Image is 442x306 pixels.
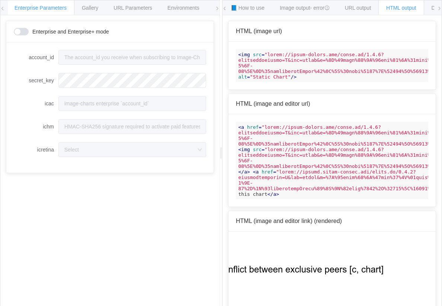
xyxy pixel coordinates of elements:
span: </ > [238,169,250,175]
label: secret_key [14,73,58,88]
span: - error [310,5,330,11]
span: href [247,124,259,130]
span: a [273,191,276,197]
span: URL Parameters [113,5,152,11]
span: HTML output [386,5,416,11]
span: "Static Chart" [250,74,291,80]
label: account_id [14,50,58,65]
label: icretina [14,142,58,157]
span: URL output [345,5,371,11]
span: Enterprise Parameters [15,5,67,11]
span: 📘 How to use [231,5,265,11]
span: </ > [268,191,279,197]
span: src [253,52,262,57]
span: alt [238,74,247,80]
input: Select [58,142,206,157]
label: icac [14,96,58,111]
span: img [241,147,250,152]
input: The account_id you receive when subscribing to Image-Charts [58,50,206,65]
span: href [262,169,273,175]
span: HTML (image and editor url) [236,101,310,107]
span: img [241,52,250,57]
span: a [241,124,244,130]
span: a [256,169,259,175]
span: Image output [280,5,330,11]
span: a [244,169,247,175]
input: HMAC-SHA256 signature required to activate paid features [58,119,206,134]
span: HTML (image url) [236,28,282,34]
span: Environments [167,5,199,11]
input: image-charts enterprise `account_id` [58,96,206,111]
span: Enterprise and Enterprise+ mode [32,29,109,34]
span: Gallery [82,5,98,11]
span: src [253,147,262,152]
span: HTML (image and editor link) (rendered) [236,218,342,224]
code: Edit this chart [236,122,428,199]
label: ichm [14,119,58,134]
